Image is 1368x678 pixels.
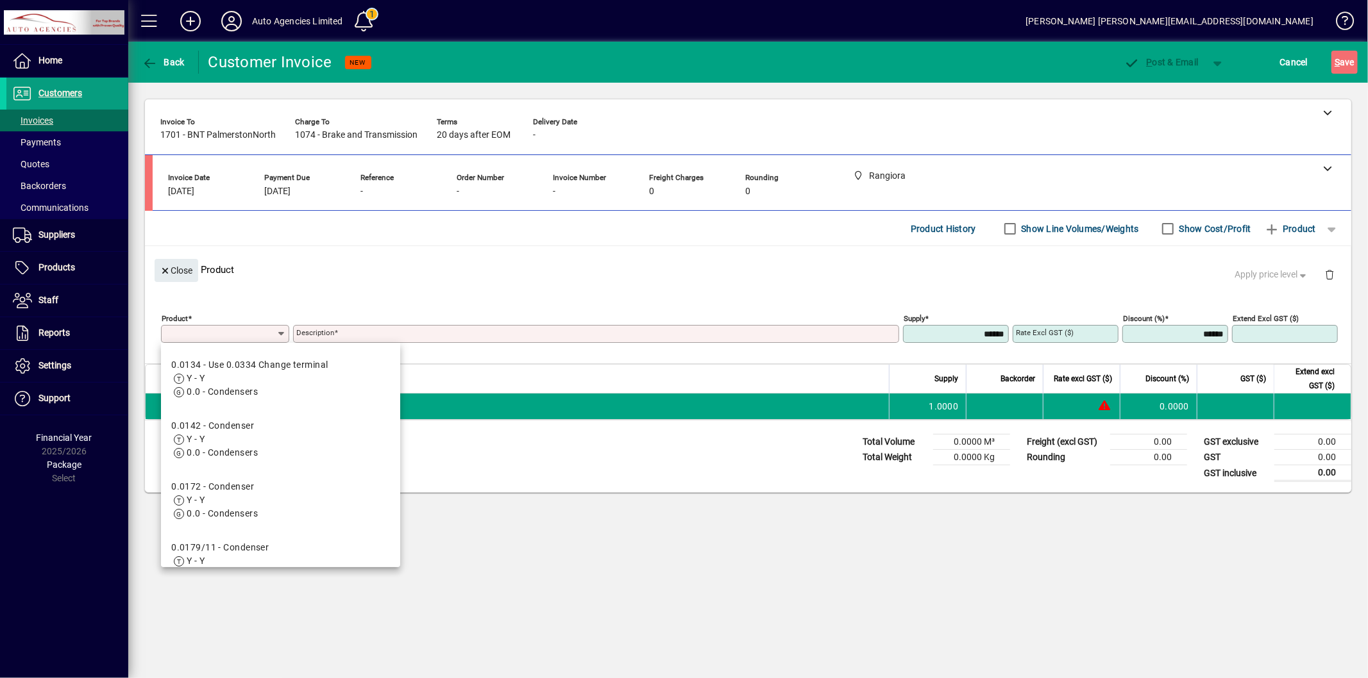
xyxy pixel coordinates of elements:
span: 0.0 - Condensers [187,386,258,397]
span: S [1335,57,1340,67]
button: Post & Email [1118,51,1205,74]
a: Settings [6,350,128,382]
td: Freight (excl GST) [1020,434,1110,450]
button: Close [155,259,198,282]
span: Backorders [13,181,66,191]
div: Auto Agencies Limited [252,11,343,31]
mat-label: Product [162,314,188,323]
span: Financial Year [37,433,92,443]
span: ave [1335,52,1355,72]
a: Staff [6,285,128,317]
span: Staff [38,295,58,305]
button: Back [139,51,188,74]
span: Supply [934,372,958,386]
a: Suppliers [6,219,128,251]
a: Reports [6,317,128,349]
button: Product History [906,217,981,240]
td: 0.0000 [1120,393,1197,419]
td: GST inclusive [1197,465,1274,481]
span: Products [38,262,75,272]
a: Communications [6,197,128,219]
div: 0.0172 - Condenser [171,480,258,493]
span: Y - Y [187,373,205,383]
label: Show Line Volumes/Weights [1019,222,1139,235]
a: Invoices [6,110,128,131]
span: NEW [350,58,366,67]
mat-label: Supply [904,314,925,323]
span: 0.0 - Condensers [187,508,258,518]
span: Home [38,55,62,65]
mat-option: 0.0134 - Use 0.0334 Change terminal [161,348,400,409]
mat-label: Extend excl GST ($) [1233,314,1299,323]
span: P [1147,57,1153,67]
span: Discount (%) [1145,372,1189,386]
td: 0.0000 Kg [933,450,1010,465]
mat-option: 0.0179/11 - Condenser [161,531,400,591]
div: 0.0134 - Use 0.0334 Change terminal [171,358,328,372]
span: Customers [38,88,82,98]
a: Quotes [6,153,128,175]
span: Apply price level [1235,268,1310,281]
span: 1074 - Brake and Transmission [295,130,418,140]
mat-option: 0.0172 - Condenser [161,470,400,531]
span: Communications [13,203,89,213]
span: Reports [38,327,70,338]
mat-label: Rate excl GST ($) [1016,328,1074,337]
button: Save [1331,51,1358,74]
span: Package [47,459,81,470]
span: Extend excl GST ($) [1282,365,1335,393]
td: GST exclusive [1197,434,1274,450]
button: Cancel [1277,51,1312,74]
td: GST [1197,450,1274,465]
app-page-header-button: Close [151,264,201,276]
span: Quotes [13,159,49,169]
mat-label: Description [296,328,334,337]
td: 0.00 [1274,434,1351,450]
div: 0.0179/11 - Condenser [171,541,269,554]
span: - [360,186,363,197]
span: Invoices [13,115,53,126]
span: 1701 - BNT PalmerstonNorth [160,130,276,140]
span: 0.0 - Condensers [187,447,258,458]
span: - [533,130,536,140]
span: 1.0000 [929,400,959,413]
a: Backorders [6,175,128,197]
span: Product History [911,219,976,239]
span: Cancel [1280,52,1308,72]
span: 0 [649,186,654,197]
span: 20 days after EOM [437,130,511,140]
div: 0.0142 - Condenser [171,419,258,433]
button: Profile [211,10,252,33]
td: Total Weight [856,450,933,465]
button: Delete [1314,259,1345,290]
app-page-header-button: Back [128,51,199,74]
span: Suppliers [38,229,75,240]
span: [DATE] [168,186,194,197]
label: Show Cost/Profit [1177,222,1251,235]
td: 0.00 [1110,434,1187,450]
mat-label: Discount (%) [1123,314,1165,323]
span: [DATE] [264,186,291,197]
a: Home [6,45,128,77]
button: Apply price level [1230,263,1315,286]
div: [PERSON_NAME] [PERSON_NAME][EMAIL_ADDRESS][DOMAIN_NAME] [1026,11,1313,31]
span: Y - Y [187,495,205,505]
span: GST ($) [1240,372,1266,386]
span: ost & Email [1124,57,1199,67]
span: - [553,186,555,197]
span: 0 [745,186,750,197]
mat-option: 0.0142 - Condenser [161,409,400,470]
span: Y - Y [187,556,205,566]
span: Payments [13,137,61,147]
td: 0.00 [1274,450,1351,465]
span: Y - Y [187,434,205,444]
span: Close [160,260,193,281]
a: Knowledge Base [1326,3,1352,44]
td: 0.0000 M³ [933,434,1010,450]
td: 0.00 [1274,465,1351,481]
span: Support [38,393,71,403]
button: Add [170,10,211,33]
div: Product [145,246,1351,293]
a: Support [6,383,128,415]
a: Products [6,252,128,284]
